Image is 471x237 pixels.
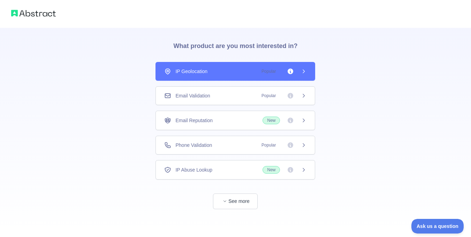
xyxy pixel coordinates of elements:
span: IP Geolocation [175,68,207,75]
span: Popular [257,142,280,149]
button: See more [213,193,258,209]
span: Email Validation [175,92,210,99]
span: IP Abuse Lookup [175,166,212,173]
span: New [263,166,280,174]
span: New [263,117,280,124]
span: Email Reputation [175,117,213,124]
h3: What product are you most interested in? [162,27,309,62]
span: Popular [257,92,280,99]
iframe: Toggle Customer Support [411,219,464,234]
img: Abstract logo [11,8,56,18]
span: Phone Validation [175,142,212,149]
span: Popular [257,68,280,75]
